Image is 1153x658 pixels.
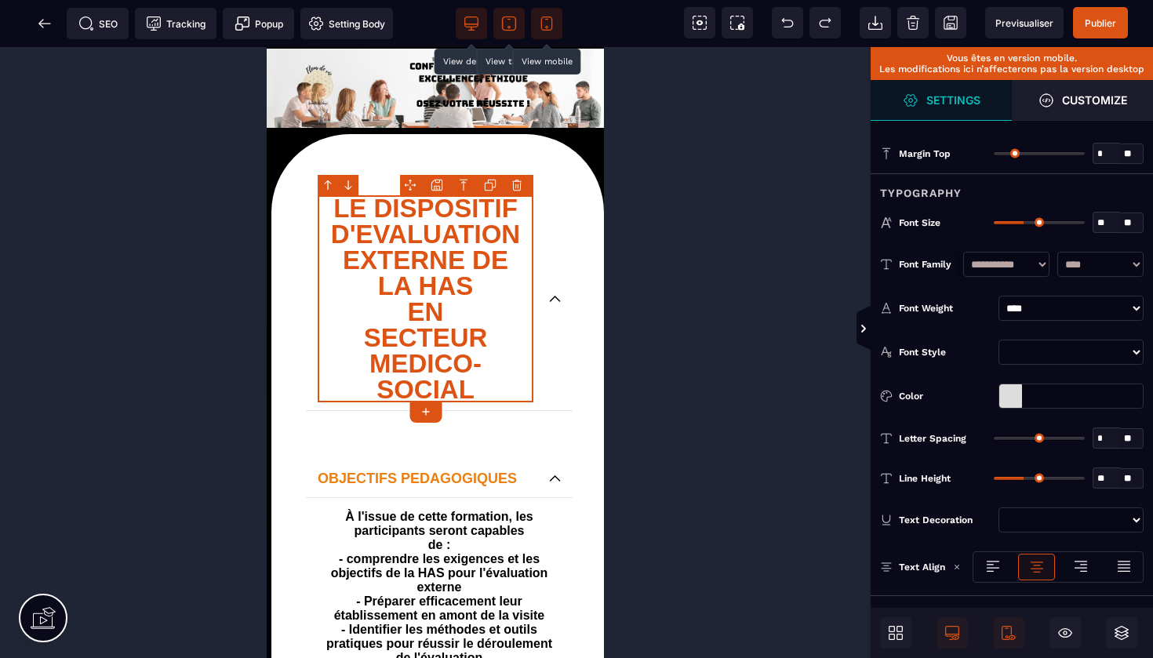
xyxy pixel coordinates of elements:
[899,216,940,229] span: Font Size
[899,344,992,360] div: Font Style
[937,617,968,649] span: Desktop Only
[78,16,118,31] span: SEO
[871,595,1153,624] div: Padding
[953,563,961,571] img: loading
[995,17,1053,29] span: Previsualiser
[985,7,1064,38] span: Preview
[926,94,980,106] strong: Settings
[871,173,1153,202] div: Typography
[899,432,966,445] span: Letter Spacing
[1062,94,1127,106] strong: Customize
[993,617,1024,649] span: Mobile Only
[878,53,1145,64] p: Vous êtes en version mobile.
[880,617,911,649] span: Open Blocks
[1106,617,1137,649] span: Open Layers
[308,16,385,31] span: Setting Body
[899,256,955,272] div: Font Family
[1085,17,1116,29] span: Publier
[1049,617,1081,649] span: Hide/Show Block
[1012,80,1153,121] span: Open Style Manager
[899,300,992,316] div: Font Weight
[722,7,753,38] span: Screenshot
[235,16,283,31] span: Popup
[880,559,945,575] p: Text Align
[146,16,206,31] span: Tracking
[899,472,951,485] span: Line Height
[899,388,992,404] div: Color
[878,64,1145,75] p: Les modifications ici n’affecterons pas la version desktop
[899,512,992,528] div: Text Decoration
[51,420,267,442] p: OBJECTIFS PEDAGOGIQUES
[899,147,951,160] span: Margin Top
[684,7,715,38] span: View components
[871,80,1012,121] span: Settings
[51,148,267,355] p: LE DISPOSITIF D'EVALUATION EXTERNE DE LA HAS EN SECTEUR MEDICO- SOCIAL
